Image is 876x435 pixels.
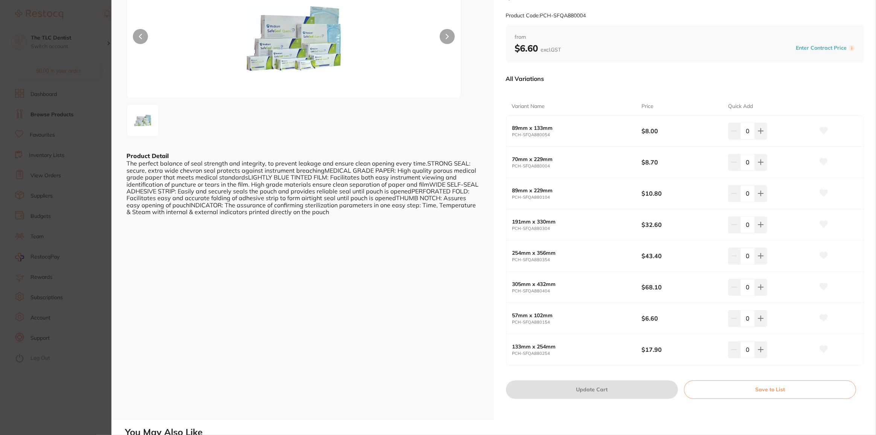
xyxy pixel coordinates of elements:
[642,252,719,260] b: $43.40
[515,33,855,41] span: from
[642,221,719,229] b: $32.60
[512,125,629,131] b: 89mm x 133mm
[541,46,561,53] span: excl. GST
[641,103,654,110] p: Price
[512,351,642,356] small: PCH-SFQA880254
[512,320,642,325] small: PCH-SFQA880154
[512,344,629,350] b: 133mm x 254mm
[126,160,479,215] div: The perfect balance of seal strength and integrity, to prevent leakage and ensure clean opening e...
[512,156,629,162] b: 70mm x 229mm
[512,226,642,231] small: PCH-SFQA880304
[512,219,629,225] b: 191mm x 330mm
[849,45,855,51] label: i
[512,312,629,318] b: 57mm x 102mm
[642,158,719,166] b: $8.70
[642,189,719,198] b: $10.80
[642,283,719,291] b: $68.10
[515,43,561,54] b: $6.60
[512,132,642,137] small: PCH-SFQA880054
[512,250,629,256] b: 254mm x 356mm
[512,187,629,193] b: 89mm x 229mm
[129,107,156,134] img: dWNoZXMuanBn
[684,380,856,398] button: Save to List
[642,127,719,135] b: $8.00
[512,257,642,262] small: PCH-SFQA880354
[728,103,753,110] p: Quick Add
[642,314,719,322] b: $6.60
[512,195,642,200] small: PCH-SFQA880104
[794,44,849,52] button: Enter Contract Price
[642,345,719,354] b: $17.90
[506,75,544,82] p: All Variations
[506,380,678,398] button: Update Cart
[512,281,629,287] b: 305mm x 432mm
[512,289,642,294] small: PCH-SFQA880404
[506,12,586,19] small: Product Code: PCH-SFQA880004
[126,152,169,160] b: Product Detail
[512,164,642,169] small: PCH-SFQA880004
[512,103,545,110] p: Variant Name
